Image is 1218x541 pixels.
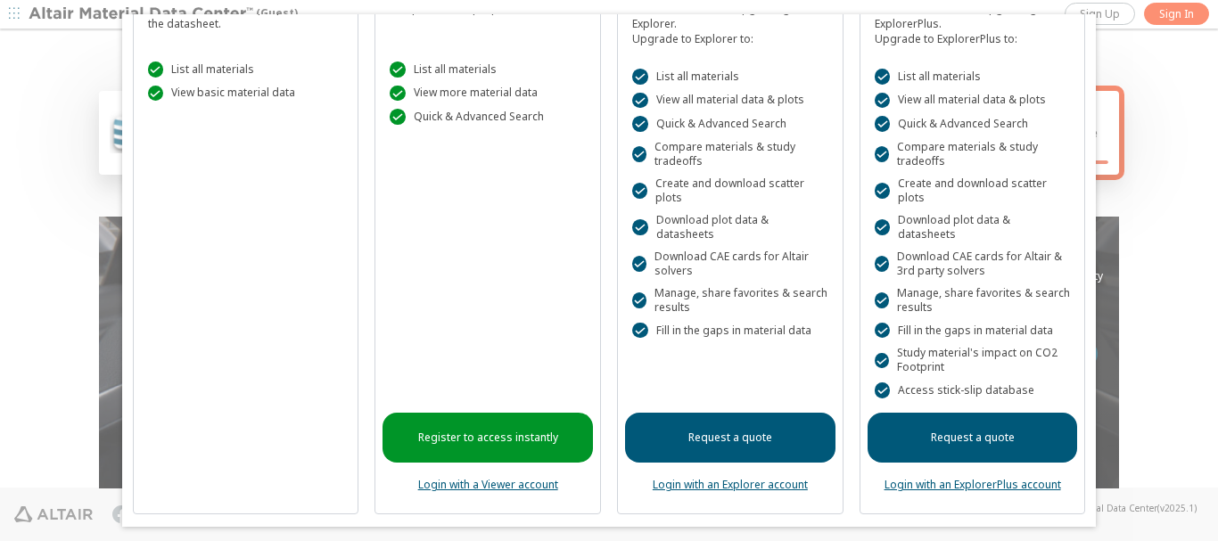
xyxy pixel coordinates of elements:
div:  [875,69,891,85]
div:  [875,146,889,162]
div:  [632,256,646,272]
div:  [632,183,647,199]
a: Request a quote [868,413,1078,463]
div: List all materials [632,69,828,85]
div:  [875,116,891,132]
div: View more material data [390,86,586,102]
div:  [875,382,891,398]
div: Compare materials & study tradeoffs [632,140,828,168]
div: Download plot data & datasheets [632,213,828,242]
a: Register to access instantly [383,413,593,463]
div: Study material's impact on CO2 Footprint [875,346,1071,374]
div:  [148,86,164,102]
div:  [632,69,648,85]
div:  [632,93,648,109]
div: Fill in the gaps in material data [875,323,1071,339]
div:  [875,93,891,109]
div: Quick & Advanced Search [632,116,828,132]
div: Fill in the gaps in material data [632,323,828,339]
div:  [390,86,406,102]
div:  [875,219,891,235]
div: Download CAE cards for Altair & 3rd party solvers [875,250,1071,278]
div: Quick & Advanced Search [875,116,1071,132]
div:  [632,219,648,235]
div:  [632,292,646,308]
a: Request a quote [625,413,835,463]
div: Manage, share favorites & search results [632,286,828,315]
div: Create and download scatter plots [875,176,1071,205]
div:  [632,116,648,132]
div: View basic material data [148,86,344,102]
div: View all material data & plots [632,93,828,109]
div: Compare materials & study tradeoffs [875,140,1071,168]
div: Create and download scatter plots [632,176,828,205]
div:  [390,109,406,125]
div:  [875,256,889,272]
div:  [148,61,164,78]
div: Download CAE cards for Altair solvers [632,250,828,278]
div: Manage, share favorites & search results [875,286,1071,315]
a: Login with a Viewer account [418,477,558,492]
a: Login with an ExplorerPlus account [885,477,1061,492]
div: List all materials [875,69,1071,85]
div: Access stick-slip database [875,382,1071,398]
div:  [632,146,646,162]
div: Download plot data & datasheets [875,213,1071,242]
a: Login with an Explorer account [653,477,808,492]
div:  [875,353,889,369]
div: List all materials [390,61,586,78]
div: Quick & Advanced Search [390,109,586,125]
div:  [875,183,890,199]
div:  [875,323,891,339]
div:  [632,323,648,339]
div:  [875,292,889,308]
div: List all materials [148,61,344,78]
div:  [390,61,406,78]
div: View all material data & plots [875,93,1071,109]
